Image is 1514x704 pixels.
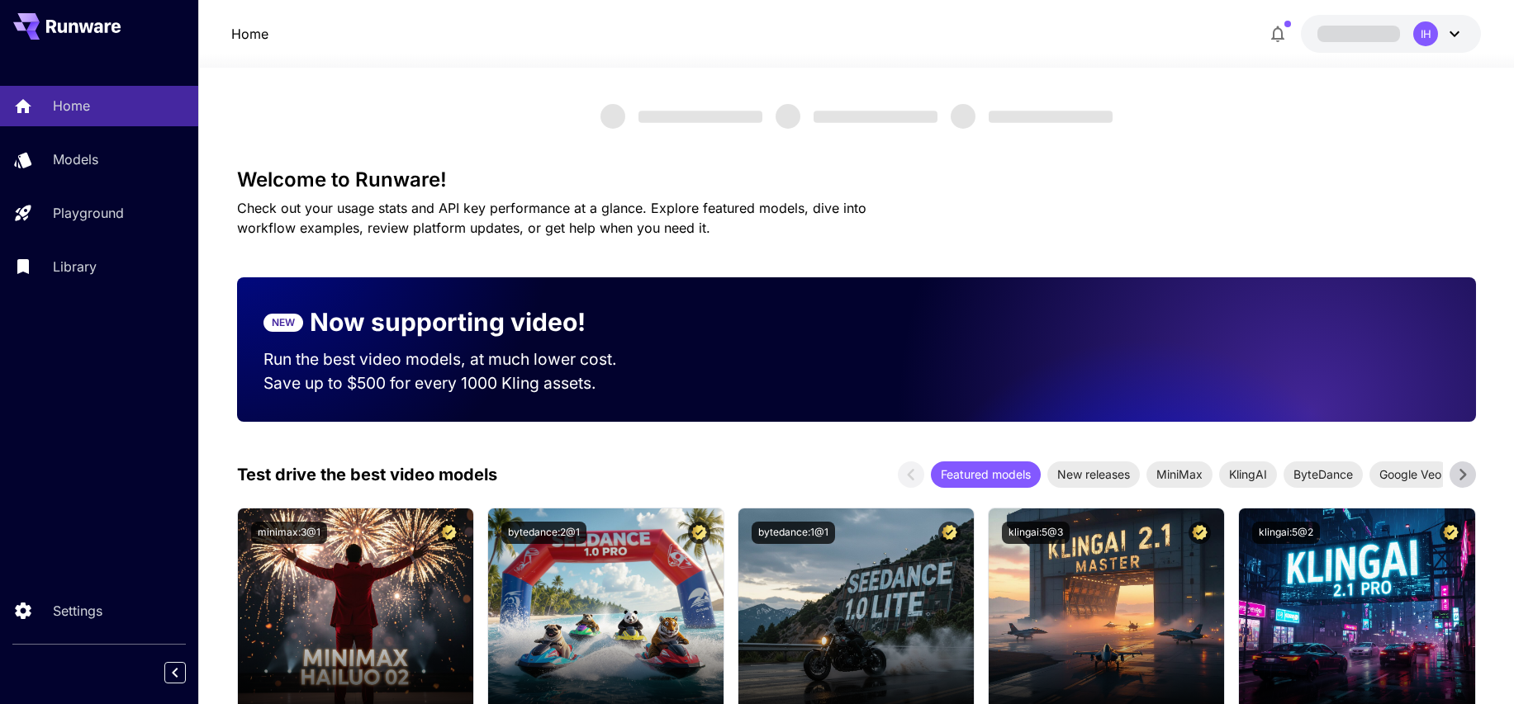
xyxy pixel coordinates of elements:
button: klingai:5@3 [1002,522,1070,544]
button: minimax:3@1 [251,522,327,544]
button: Collapse sidebar [164,662,186,683]
p: Test drive the best video models [237,462,497,487]
span: KlingAI [1219,465,1277,483]
nav: breadcrumb [231,24,268,44]
button: Certified Model – Vetted for best performance and includes a commercial license. [438,522,460,544]
a: Home [231,24,268,44]
div: KlingAI [1219,461,1277,488]
button: IH [1301,15,1481,53]
button: bytedance:2@1 [501,522,586,544]
p: Home [53,96,90,116]
div: New releases [1047,461,1140,488]
div: Google Veo [1369,461,1451,488]
span: Check out your usage stats and API key performance at a glance. Explore featured models, dive int... [237,200,866,236]
button: Certified Model – Vetted for best performance and includes a commercial license. [1440,522,1462,544]
button: Certified Model – Vetted for best performance and includes a commercial license. [938,522,961,544]
button: bytedance:1@1 [752,522,835,544]
p: Now supporting video! [310,304,586,341]
span: New releases [1047,465,1140,483]
button: klingai:5@2 [1252,522,1320,544]
p: Playground [53,203,124,223]
p: Models [53,149,98,169]
p: Save up to $500 for every 1000 Kling assets. [263,371,648,395]
p: NEW [272,315,295,330]
div: ByteDance [1284,461,1363,488]
div: Featured models [931,461,1041,488]
div: MiniMax [1146,461,1213,488]
span: Google Veo [1369,465,1451,483]
p: Run the best video models, at much lower cost. [263,347,648,371]
div: IH [1413,21,1438,46]
button: Certified Model – Vetted for best performance and includes a commercial license. [688,522,710,544]
button: Certified Model – Vetted for best performance and includes a commercial license. [1189,522,1211,544]
p: Settings [53,601,102,621]
span: ByteDance [1284,465,1363,483]
p: Library [53,257,97,276]
div: Collapse sidebar [177,658,198,687]
span: Featured models [931,465,1041,483]
h3: Welcome to Runware! [237,168,1476,191]
span: MiniMax [1146,465,1213,483]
